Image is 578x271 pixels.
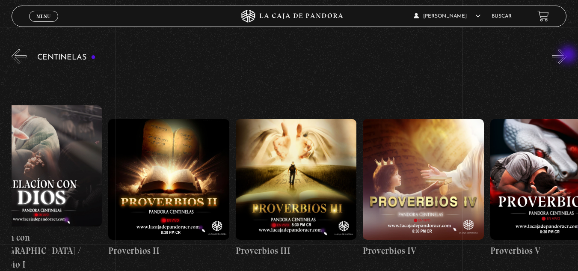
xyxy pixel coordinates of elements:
[108,244,229,258] h4: Proverbios II
[36,14,50,19] span: Menu
[414,14,480,19] span: [PERSON_NAME]
[492,14,512,19] a: Buscar
[33,21,53,27] span: Cerrar
[37,54,96,62] h3: Centinelas
[236,244,357,258] h4: Proverbios III
[552,49,567,64] button: Next
[537,10,549,22] a: View your shopping cart
[12,49,27,64] button: Previous
[363,244,484,258] h4: Proverbios IV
